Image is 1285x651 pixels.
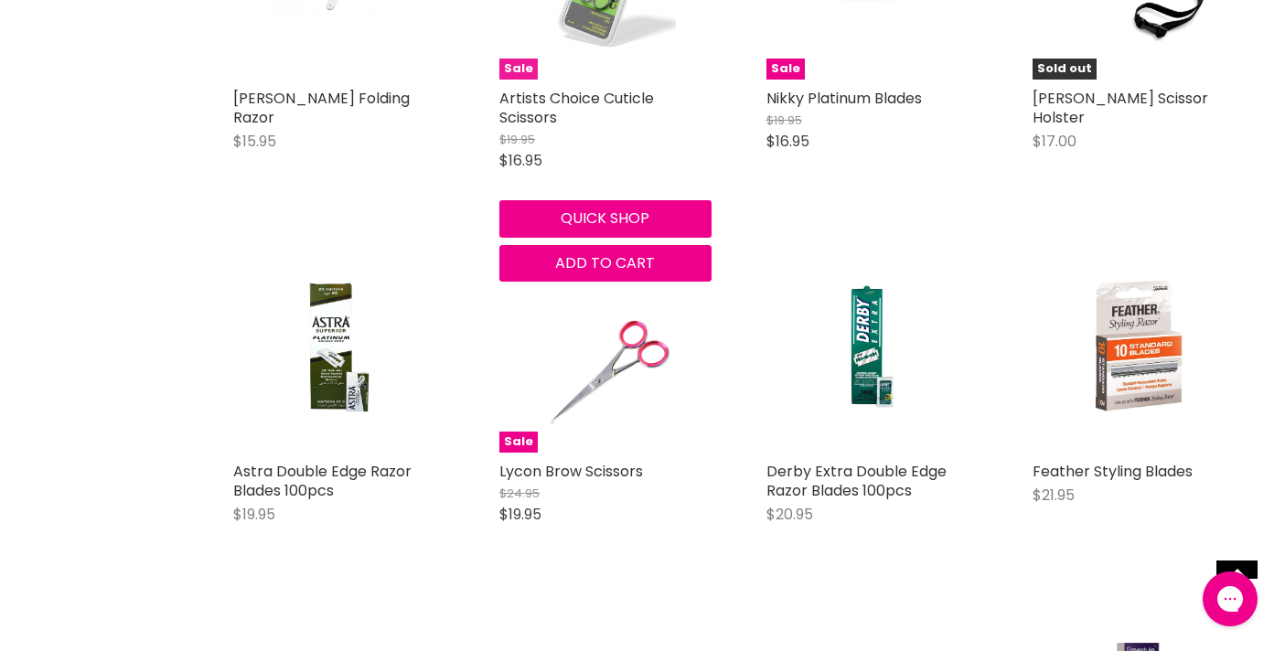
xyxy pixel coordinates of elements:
a: Lycon Brow Scissors [499,461,643,482]
a: Feather Styling Blades [1033,461,1193,482]
img: Astra Double Edge Razor Blades 100pcs [269,241,410,453]
span: $19.95 [233,504,275,525]
span: $20.95 [766,504,813,525]
button: Quick shop [499,200,711,237]
img: Derby Extra Double Edge Razor Blades 100pcs [801,241,942,453]
span: $19.95 [499,131,535,148]
a: Feather Styling Blades [1033,241,1244,453]
img: Lycon Brow Scissors [499,241,711,453]
span: Sale [499,59,538,80]
span: Sale [766,59,805,80]
span: $19.95 [499,504,541,525]
iframe: Gorgias live chat messenger [1194,565,1267,633]
button: Add to cart [499,245,711,282]
span: Sold out [1033,59,1097,80]
a: Nikky Platinum Blades [766,88,922,109]
span: $16.95 [499,150,542,171]
span: $15.95 [233,131,276,152]
a: Astra Double Edge Razor Blades 100pcs [233,241,444,453]
span: $24.95 [499,485,540,502]
a: Derby Extra Double Edge Razor Blades 100pcs [766,241,978,453]
a: [PERSON_NAME] Scissor Holster [1033,88,1208,128]
a: Derby Extra Double Edge Razor Blades 100pcs [766,461,947,501]
a: [PERSON_NAME] Folding Razor [233,88,410,128]
img: Feather Styling Blades [1067,241,1208,453]
span: $17.00 [1033,131,1076,152]
span: $16.95 [766,131,809,152]
span: Sale [499,432,538,453]
span: $21.95 [1033,485,1075,506]
span: Add to cart [555,252,655,273]
span: $19.95 [766,112,802,129]
a: Artists Choice Cuticle Scissors [499,88,654,128]
a: Lycon Brow ScissorsSale [499,241,711,453]
a: Astra Double Edge Razor Blades 100pcs [233,461,412,501]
